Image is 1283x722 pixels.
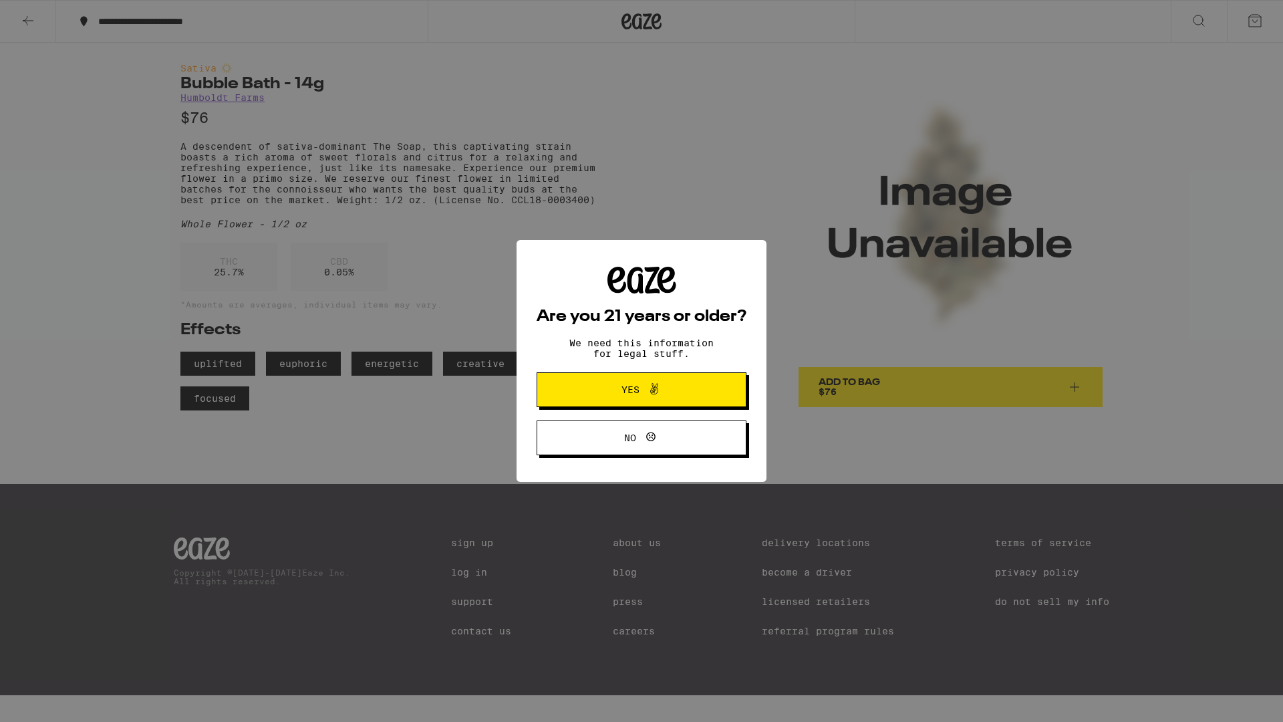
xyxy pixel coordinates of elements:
button: Yes [537,372,746,407]
button: No [537,420,746,455]
span: No [624,433,636,443]
h2: Are you 21 years or older? [537,309,746,325]
p: We need this information for legal stuff. [558,338,725,359]
span: Yes [621,385,639,394]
